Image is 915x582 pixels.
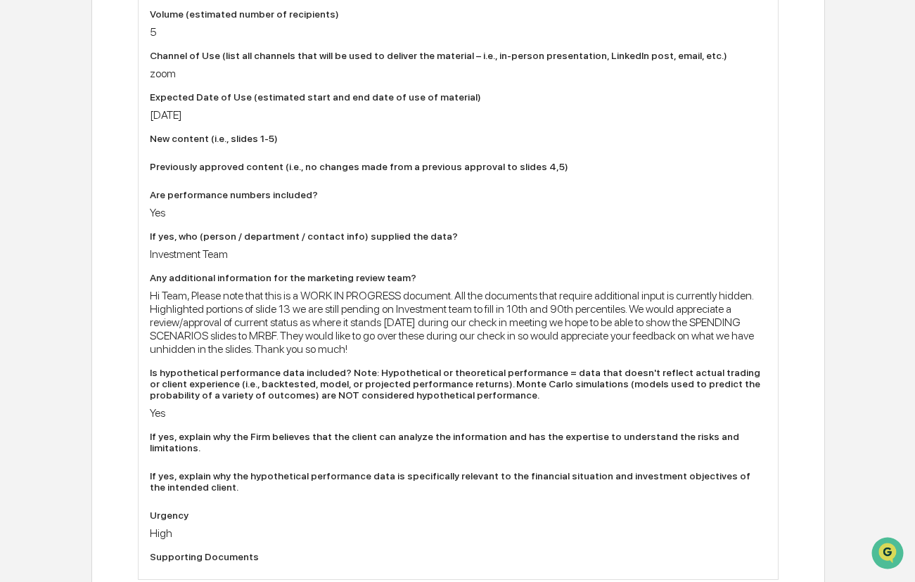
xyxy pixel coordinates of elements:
[116,177,174,191] span: Attestations
[239,112,256,129] button: Start new chat
[150,431,767,453] div: If yes, explain why the Firm believes that the client can analyze the information and has the exp...
[28,177,91,191] span: Preclearance
[48,122,178,133] div: We're available if you need us!
[8,198,94,224] a: 🔎Data Lookup
[14,205,25,216] div: 🔎
[870,536,908,574] iframe: Open customer support
[150,25,767,39] div: 5
[150,8,767,20] div: Volume (estimated number of recipients)
[150,526,767,540] div: High
[102,179,113,190] div: 🗄️
[150,231,767,242] div: If yes, who (person / department / contact info) supplied the data?
[150,133,767,144] div: New content (i.e., slides 1-5)
[150,470,767,493] div: If yes, explain why the hypothetical performance data is specifically relevant to the financial s...
[150,272,767,283] div: Any additional information for the marketing review team?
[8,172,96,197] a: 🖐️Preclearance
[150,161,767,172] div: Previously approved content (i.e., no changes made from a previous approval to slides 4,5)
[150,108,767,122] div: [DATE]
[140,238,170,249] span: Pylon
[150,91,767,103] div: Expected Date of Use (estimated start and end date of use of material)
[14,30,256,52] p: How can we help?
[14,179,25,190] div: 🖐️
[99,238,170,249] a: Powered byPylon
[150,510,767,521] div: Urgency
[150,367,767,401] div: Is hypothetical performance data included? Note: Hypothetical or theoretical performance = data t...
[96,172,180,197] a: 🗄️Attestations
[28,204,89,218] span: Data Lookup
[150,247,767,261] div: Investment Team
[150,206,767,219] div: Yes
[14,108,39,133] img: 1746055101610-c473b297-6a78-478c-a979-82029cc54cd1
[150,551,767,562] div: Supporting Documents
[150,289,767,356] div: Hi Team, Please note that this is a WORK IN PROGRESS document. All the documents that require add...
[48,108,231,122] div: Start new chat
[150,50,767,61] div: Channel of Use (list all channels that will be used to deliver the material – i.e., in-person pre...
[150,67,767,80] div: zoom
[150,189,767,200] div: Are performance numbers included?
[150,406,767,420] div: Yes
